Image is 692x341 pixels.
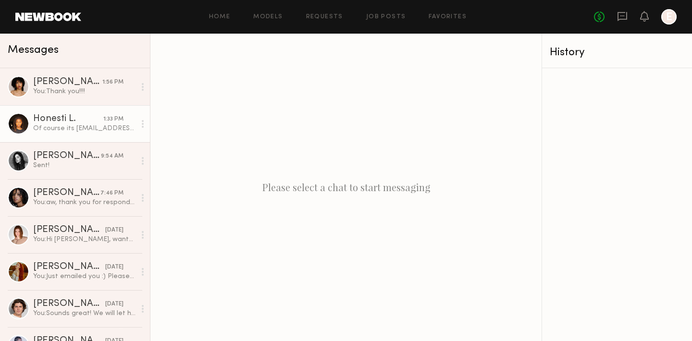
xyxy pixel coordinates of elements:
[100,189,124,198] div: 7:46 PM
[33,299,105,309] div: [PERSON_NAME]
[33,87,136,96] div: You: Thank you!!!!
[661,9,677,24] a: E
[103,115,124,124] div: 1:33 PM
[102,78,124,87] div: 1:56 PM
[105,263,124,272] div: [DATE]
[101,152,124,161] div: 9:54 AM
[429,14,467,20] a: Favorites
[366,14,406,20] a: Job Posts
[550,47,684,58] div: History
[33,188,100,198] div: [PERSON_NAME]
[33,225,105,235] div: [PERSON_NAME]
[33,77,102,87] div: [PERSON_NAME]
[105,226,124,235] div: [DATE]
[33,124,136,133] div: Of course its [EMAIL_ADDRESS][DOMAIN_NAME]
[8,45,59,56] span: Messages
[209,14,231,20] a: Home
[33,262,105,272] div: [PERSON_NAME]
[33,151,101,161] div: [PERSON_NAME]
[33,161,136,170] div: Sent!
[33,272,136,281] div: You: Just emailed you :) Please check your spam aswell
[150,34,542,341] div: Please select a chat to start messaging
[105,300,124,309] div: [DATE]
[306,14,343,20] a: Requests
[33,235,136,244] div: You: Hi [PERSON_NAME], wanted to follow up to see if you've been able to check your email and if ...
[33,198,136,207] div: You: aw, thank you for responding
[253,14,283,20] a: Models
[33,114,103,124] div: Honesti L.
[33,309,136,318] div: You: Sounds great! We will let her know :)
